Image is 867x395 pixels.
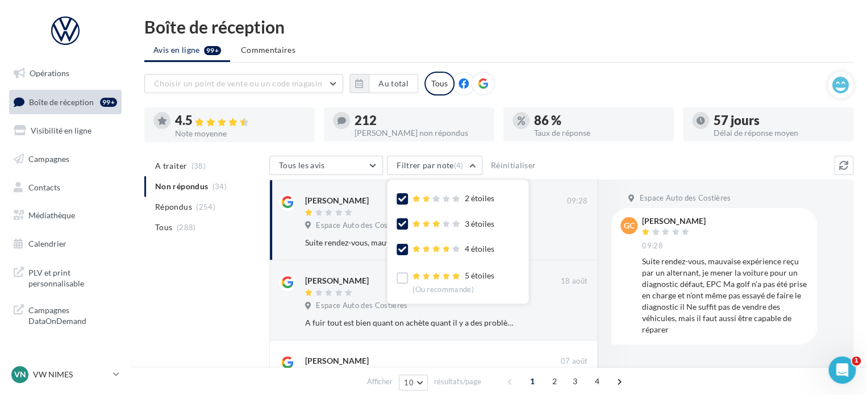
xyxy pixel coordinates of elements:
[714,114,844,127] div: 57 jours
[316,221,407,231] span: Espace Auto des Costières
[28,210,75,220] span: Médiathèque
[7,260,124,294] a: PLV et print personnalisable
[486,159,541,172] button: Réinitialiser
[412,218,494,230] div: 3 étoiles
[566,196,587,206] span: 09:28
[305,195,369,206] div: [PERSON_NAME]
[642,256,808,335] div: Suite rendez-vous, mauvaise expérience reçu par un alternant, je mener la voiture pour un diagnos...
[349,74,418,93] button: Au total
[31,126,91,135] span: Visibilité en ligne
[367,376,393,387] span: Afficher
[29,97,94,106] span: Boîte de réception
[269,156,383,175] button: Tous les avis
[714,129,844,137] div: Délai de réponse moyen
[28,182,60,192] span: Contacts
[561,276,587,286] span: 18 août
[828,356,856,384] iframe: Intercom live chat
[404,378,414,387] span: 10
[7,298,124,331] a: Campagnes DataOnDemand
[412,270,494,294] div: 5 étoiles
[28,239,66,248] span: Calendrier
[355,114,485,127] div: 212
[7,90,124,114] a: Boîte de réception99+
[7,232,124,256] a: Calendrier
[412,243,494,255] div: 4 étoiles
[369,74,418,93] button: Au total
[241,44,295,56] span: Commentaires
[642,241,663,251] span: 09:28
[852,356,861,365] span: 1
[155,201,192,213] span: Répondus
[588,372,606,390] span: 4
[7,119,124,143] a: Visibilité en ligne
[316,301,407,311] span: Espace Auto des Costières
[175,114,306,127] div: 4.5
[561,356,587,367] span: 07 août
[424,72,455,95] div: Tous
[28,265,117,289] span: PLV et print personnalisable
[155,160,187,172] span: A traiter
[523,372,541,390] span: 1
[545,372,564,390] span: 2
[305,237,514,248] div: Suite rendez-vous, mauvaise expérience reçu par un alternant, je mener la voiture pour un diagnos...
[624,220,635,231] span: GC
[7,147,124,171] a: Campagnes
[144,74,343,93] button: Choisir un point de vente ou un code magasin
[305,275,369,286] div: [PERSON_NAME]
[434,376,481,387] span: résultats/page
[642,217,706,225] div: [PERSON_NAME]
[279,160,325,170] span: Tous les avis
[144,18,853,35] div: Boîte de réception
[534,114,665,127] div: 86 %
[28,302,117,327] span: Campagnes DataOnDemand
[566,372,584,390] span: 3
[9,364,122,385] a: VN VW NIMES
[534,129,665,137] div: Taux de réponse
[14,369,26,380] span: VN
[355,129,485,137] div: [PERSON_NAME] non répondus
[100,98,117,107] div: 99+
[154,78,322,88] span: Choisir un point de vente ou un code magasin
[7,176,124,199] a: Contacts
[305,317,514,329] div: A fuir tout est bien quant on achète quant il y a des problèmes c'est autre chose
[196,202,215,211] span: (254)
[28,154,69,164] span: Campagnes
[639,193,731,203] span: Espace Auto des Costières
[177,223,196,232] span: (288)
[7,61,124,85] a: Opérations
[155,222,172,233] span: Tous
[191,161,206,171] span: (38)
[412,193,494,205] div: 2 étoiles
[454,161,464,170] span: (4)
[305,355,369,367] div: [PERSON_NAME]
[412,285,494,295] div: (Ou recommande)
[33,369,109,380] p: VW NIMES
[387,156,482,175] button: Filtrer par note(4)
[399,375,428,390] button: 10
[30,68,69,78] span: Opérations
[175,130,306,138] div: Note moyenne
[7,203,124,227] a: Médiathèque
